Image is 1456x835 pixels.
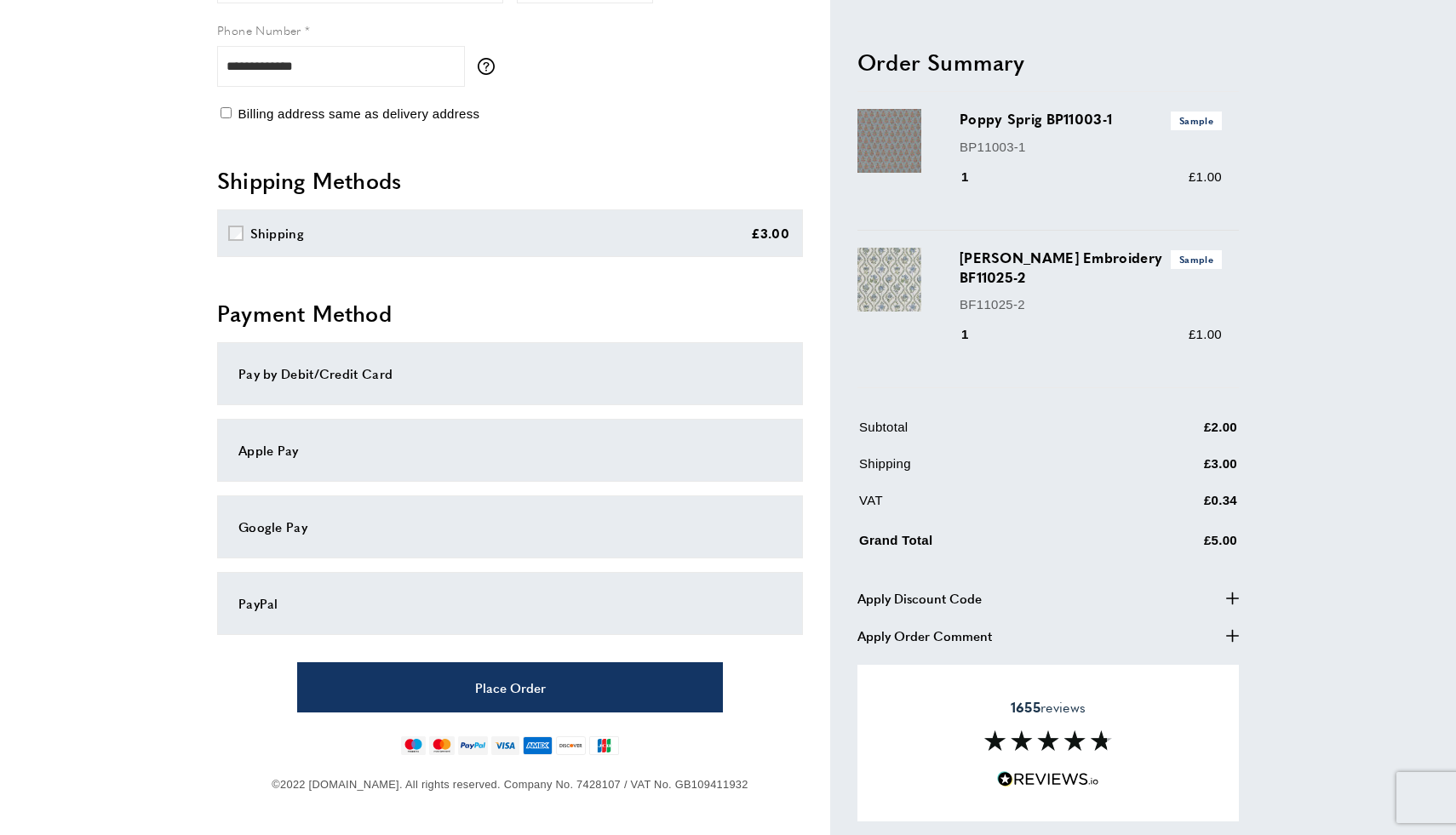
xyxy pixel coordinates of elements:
[859,489,1118,523] td: VAT
[478,58,503,75] button: More information
[1171,250,1222,268] span: Sample
[1120,416,1237,449] td: £2.00
[960,167,993,187] div: 1
[458,736,488,755] img: paypal
[960,248,1222,287] h3: [PERSON_NAME] Embroidery BF11025-2
[857,587,982,608] span: Apply Discount Code
[960,323,993,344] div: 1
[859,526,1118,563] td: Grand Total
[857,46,1239,77] h2: Order Summary
[250,223,304,243] div: Shipping
[523,736,553,755] img: american-express
[1120,489,1237,523] td: £0.34
[238,363,782,384] div: Pay by Debit/Credit Card
[1011,697,1040,717] strong: 1655
[1189,169,1222,184] span: £1.00
[238,440,782,460] div: Apple Pay
[401,736,426,755] img: maestro
[997,771,1099,787] img: Reviews.io 5 stars
[857,248,921,312] img: Burford Embroidery BF11025-2
[984,730,1112,751] img: Reviews section
[589,736,619,755] img: jcb
[221,107,232,118] input: Billing address same as delivery address
[960,294,1222,314] p: BF11025-2
[1011,699,1086,716] span: reviews
[272,778,748,791] span: ©2022 [DOMAIN_NAME]. All rights reserved. Company No. 7428107 / VAT No. GB109411932
[238,517,782,537] div: Google Pay
[238,593,782,614] div: PayPal
[1189,326,1222,340] span: £1.00
[429,736,454,755] img: mastercard
[1120,526,1237,563] td: £5.00
[556,736,586,755] img: discover
[859,453,1118,486] td: Shipping
[751,223,790,243] div: £3.00
[217,298,803,329] h2: Payment Method
[217,21,301,38] span: Phone Number
[960,109,1222,129] h3: Poppy Sprig BP11003-1
[1171,112,1222,129] span: Sample
[1120,453,1237,486] td: £3.00
[857,109,921,173] img: Poppy Sprig BP11003-1
[859,416,1118,449] td: Subtotal
[491,736,519,755] img: visa
[857,625,992,645] span: Apply Order Comment
[960,136,1222,157] p: BP11003-1
[217,165,803,196] h2: Shipping Methods
[238,106,479,121] span: Billing address same as delivery address
[297,662,723,712] button: Place Order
